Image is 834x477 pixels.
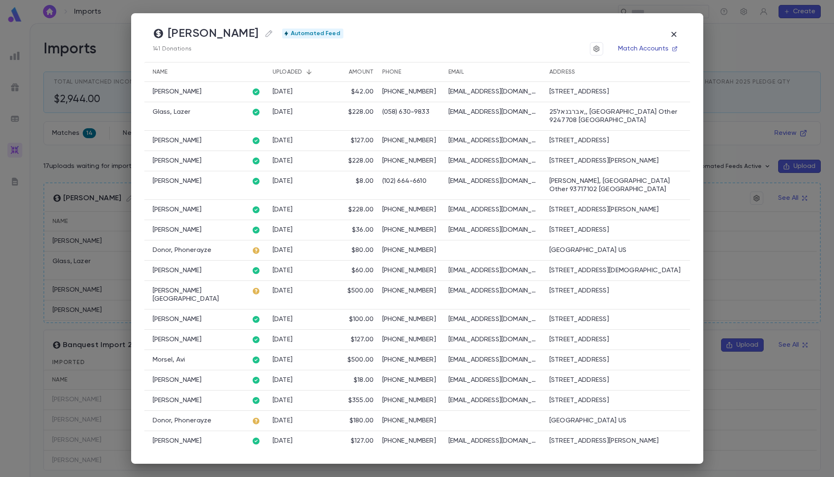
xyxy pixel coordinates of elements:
[348,157,374,165] div: $228.00
[448,356,539,364] p: [EMAIL_ADDRESS][DOMAIN_NAME]
[347,356,374,364] div: $500.00
[153,266,202,275] p: [PERSON_NAME]
[545,62,690,82] div: Address
[549,157,659,165] div: [STREET_ADDRESS][PERSON_NAME]
[448,177,539,185] p: [EMAIL_ADDRESS][DOMAIN_NAME]
[153,417,212,425] p: Donor, Phonerayze
[153,246,212,254] p: Donor, Phonerayze
[356,177,374,185] div: $8.00
[351,88,374,96] div: $42.00
[549,62,575,82] div: Address
[349,315,374,324] div: $100.00
[153,396,202,405] p: [PERSON_NAME]
[549,226,609,234] div: [STREET_ADDRESS]
[273,356,293,364] div: 9/3/2025
[549,108,686,125] div: אברבנאל25,, [GEOGRAPHIC_DATA] Other 9247708 [GEOGRAPHIC_DATA]
[448,287,539,295] p: [EMAIL_ADDRESS][DOMAIN_NAME]
[382,336,440,344] p: [PHONE_NUMBER]
[153,206,202,214] p: [PERSON_NAME]
[273,108,293,116] div: 9/4/2025
[268,62,331,82] div: Uploaded
[448,206,539,214] p: [EMAIL_ADDRESS][DOMAIN_NAME]
[350,417,374,425] div: $180.00
[382,356,440,364] p: [PHONE_NUMBER]
[273,315,293,324] div: 9/3/2025
[448,336,539,344] p: [EMAIL_ADDRESS][DOMAIN_NAME]
[613,42,682,55] button: Match Accounts
[549,137,609,145] div: [STREET_ADDRESS]
[382,417,440,425] p: [PHONE_NUMBER]
[273,206,293,214] div: 9/4/2025
[273,396,293,405] div: 9/3/2025
[273,336,293,344] div: 9/3/2025
[382,62,401,82] div: Phone
[347,287,374,295] div: $500.00
[273,376,293,384] div: 9/3/2025
[273,226,293,234] div: 9/3/2025
[549,266,681,275] div: [STREET_ADDRESS][DEMOGRAPHIC_DATA]
[448,226,539,234] p: [EMAIL_ADDRESS][DOMAIN_NAME]
[351,336,374,344] div: $127.00
[448,137,539,145] p: [EMAIL_ADDRESS][DOMAIN_NAME]
[273,437,293,445] div: 9/3/2025
[273,157,293,165] div: 9/4/2025
[352,246,374,254] div: $80.00
[448,88,539,96] p: [EMAIL_ADDRESS][DOMAIN_NAME]
[448,108,539,116] p: [EMAIL_ADDRESS][DOMAIN_NAME]
[382,226,440,234] p: [PHONE_NUMBER]
[153,376,202,384] p: [PERSON_NAME]
[382,246,440,254] p: [PHONE_NUMBER]
[351,137,374,145] div: $127.00
[153,315,202,324] p: [PERSON_NAME]
[153,336,202,344] p: [PERSON_NAME]
[273,417,293,425] div: 9/3/2025
[448,62,464,82] div: Email
[382,266,440,275] p: [PHONE_NUMBER]
[549,336,609,344] div: [STREET_ADDRESS]
[549,287,609,295] div: [STREET_ADDRESS]
[144,62,248,82] div: Name
[448,157,539,165] p: [EMAIL_ADDRESS][DOMAIN_NAME]
[382,88,440,96] p: [PHONE_NUMBER]
[153,157,202,165] p: [PERSON_NAME]
[378,62,444,82] div: Phone
[448,315,539,324] p: [EMAIL_ADDRESS][DOMAIN_NAME]
[352,226,374,234] div: $36.00
[348,108,374,116] div: $228.00
[448,396,539,405] p: [EMAIL_ADDRESS][DOMAIN_NAME]
[153,177,202,185] p: [PERSON_NAME]
[549,206,659,214] div: [STREET_ADDRESS][PERSON_NAME]
[382,137,440,145] p: [PHONE_NUMBER]
[153,137,202,145] p: [PERSON_NAME]
[153,287,244,303] p: [PERSON_NAME][GEOGRAPHIC_DATA]
[549,315,609,324] div: [STREET_ADDRESS]
[153,46,343,52] p: 141 Donations
[382,315,440,324] p: [PHONE_NUMBER]
[273,137,293,145] div: 9/4/2025
[273,246,293,254] div: 9/3/2025
[448,266,539,275] p: [EMAIL_ADDRESS][DOMAIN_NAME]
[382,206,440,214] p: [PHONE_NUMBER]
[153,226,202,234] p: [PERSON_NAME]
[153,62,168,82] div: Name
[273,62,302,82] div: Uploaded
[153,26,276,41] h4: [PERSON_NAME]
[549,376,609,384] div: [STREET_ADDRESS]
[331,62,378,82] div: Amount
[153,108,191,116] p: Glass, Lazer
[273,287,293,295] div: 9/3/2025
[549,88,609,96] div: [STREET_ADDRESS]
[153,88,202,96] p: [PERSON_NAME]
[351,437,374,445] div: $127.00
[352,266,374,275] div: $60.00
[382,437,440,445] p: [PHONE_NUMBER]
[382,108,440,116] p: (058) 630-9833
[153,356,185,364] p: Morsel, Avi
[349,62,374,82] div: Amount
[382,376,440,384] p: [PHONE_NUMBER]
[549,396,609,405] div: [STREET_ADDRESS]
[354,376,374,384] div: $18.00
[336,65,349,79] button: Sort
[549,437,659,445] div: [STREET_ADDRESS][PERSON_NAME]
[348,396,374,405] div: $355.00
